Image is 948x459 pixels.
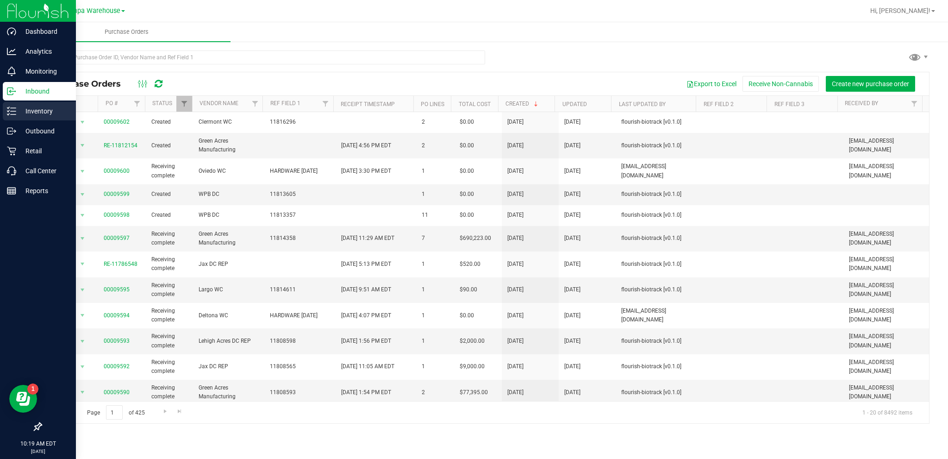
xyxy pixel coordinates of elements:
span: HARDWARE [DATE] [270,311,330,320]
a: Ref Field 2 [704,101,734,107]
span: Oviedo WC [199,167,259,176]
span: 11808565 [270,362,330,371]
span: Page of 425 [79,405,152,420]
span: 1 [422,190,449,199]
input: 1 [106,405,123,420]
span: [DATE] [564,167,580,176]
span: HARDWARE [DATE] [270,167,330,176]
a: PO # [106,100,118,107]
span: Jax DC REP [199,362,259,371]
a: Filter [130,96,145,112]
a: Go to the next page [158,405,172,418]
a: RE-11786548 [104,261,137,267]
span: select [76,116,88,129]
span: select [76,165,88,178]
a: Last Updated By [619,101,666,107]
span: [DATE] [507,118,524,126]
a: RE-11812154 [104,142,137,149]
span: Deltona WC [199,311,259,320]
span: 1 [422,311,449,320]
span: [DATE] [564,388,580,397]
span: flourish-biotrack [v0.1.0] [621,190,696,199]
inline-svg: Outbound [7,126,16,136]
span: [DATE] [507,141,524,150]
a: Filter [907,96,922,112]
span: Green Acres Manufacturing [199,384,259,401]
p: Dashboard [16,26,72,37]
a: 00009590 [104,389,130,396]
a: Status [152,100,172,107]
span: [DATE] [564,311,580,320]
inline-svg: Call Center [7,166,16,176]
a: 00009593 [104,338,130,344]
span: [DATE] [507,362,524,371]
span: $0.00 [460,311,474,320]
span: 1 [422,337,449,346]
span: 2 [422,141,449,150]
a: 00009602 [104,119,130,125]
span: 1 [422,362,449,371]
span: Hi, [PERSON_NAME]! [870,7,930,14]
span: [DATE] 1:54 PM EDT [341,388,391,397]
inline-svg: Reports [7,186,16,195]
span: flourish-biotrack [v0.1.0] [621,211,696,220]
span: $90.00 [460,285,477,294]
span: select [76,283,88,296]
span: Receiving complete [151,307,188,324]
span: Green Acres Manufacturing [199,137,259,154]
a: Filter [318,96,333,112]
span: $9,000.00 [460,362,485,371]
span: [DATE] [564,141,580,150]
span: 11813357 [270,211,330,220]
span: [EMAIL_ADDRESS][DOMAIN_NAME] [849,137,923,154]
span: select [76,309,88,322]
span: flourish-biotrack [v0.1.0] [621,337,696,346]
span: [DATE] [507,337,524,346]
span: [DATE] [507,388,524,397]
span: [DATE] 4:07 PM EDT [341,311,391,320]
p: Outbound [16,126,72,137]
a: Filter [176,96,192,112]
a: Go to the last page [173,405,187,418]
a: Ref Field 1 [270,100,300,107]
a: Filter [247,96,262,112]
a: Updated [562,101,587,107]
span: Receiving complete [151,255,188,273]
span: flourish-biotrack [v0.1.0] [621,388,696,397]
a: Received By [845,100,878,107]
a: 00009599 [104,191,130,197]
a: PO Lines [421,101,444,107]
span: 11814358 [270,234,330,243]
span: [DATE] [564,234,580,243]
span: select [76,386,88,399]
span: [DATE] [507,211,524,220]
span: [DATE] [564,362,580,371]
span: [DATE] [564,285,580,294]
span: Largo WC [199,285,259,294]
span: [DATE] [564,118,580,126]
span: Created [151,118,188,126]
span: [EMAIL_ADDRESS][DOMAIN_NAME] [849,307,923,324]
span: flourish-biotrack [v0.1.0] [621,285,696,294]
p: Inventory [16,106,72,117]
span: flourish-biotrack [v0.1.0] [621,118,696,126]
span: [DATE] [507,190,524,199]
span: [DATE] 9:51 AM EDT [341,285,391,294]
span: [DATE] 4:56 PM EDT [341,141,391,150]
span: Create new purchase order [832,80,909,88]
span: Purchase Orders [92,28,161,36]
span: Created [151,211,188,220]
span: Created [151,190,188,199]
span: select [76,188,88,201]
a: 00009600 [104,168,130,174]
span: [EMAIL_ADDRESS][DOMAIN_NAME] [621,162,696,180]
a: 00009594 [104,312,130,319]
p: Inbound [16,86,72,97]
button: Export to Excel [680,76,742,92]
span: select [76,258,88,270]
span: Receiving complete [151,281,188,299]
iframe: Resource center [9,385,37,413]
span: $0.00 [460,141,474,150]
span: [EMAIL_ADDRESS][DOMAIN_NAME] [849,162,923,180]
span: $0.00 [460,167,474,176]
